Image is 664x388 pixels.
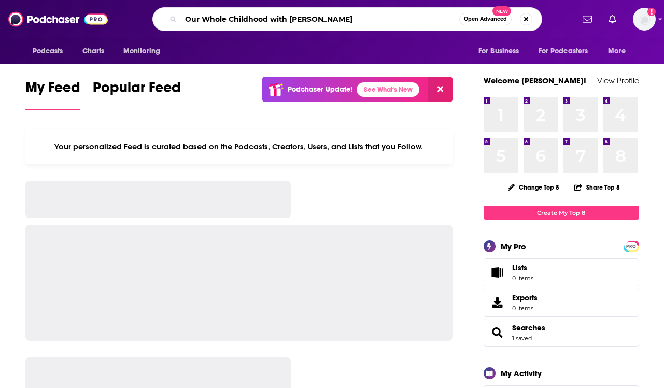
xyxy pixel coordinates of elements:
div: Your personalized Feed is curated based on the Podcasts, Creators, Users, and Lists that you Follow. [25,129,453,164]
span: Popular Feed [93,79,181,103]
a: Popular Feed [93,79,181,110]
span: Lists [487,265,508,280]
span: For Business [478,44,519,59]
button: Change Top 8 [502,181,566,194]
a: 1 saved [512,335,532,342]
a: Show notifications dropdown [578,10,596,28]
div: My Pro [501,241,526,251]
svg: Add a profile image [647,8,656,16]
span: PRO [625,242,638,250]
p: Podchaser Update! [288,85,352,94]
span: Lists [512,263,527,272]
span: Charts [82,44,105,59]
div: My Activity [501,368,542,378]
button: open menu [601,41,639,61]
span: More [608,44,626,59]
span: Logged in as sarahhallprinc [633,8,656,31]
span: Searches [484,319,639,347]
span: 0 items [512,305,538,312]
span: 0 items [512,275,533,282]
div: Search podcasts, credits, & more... [152,7,542,31]
span: My Feed [25,79,80,103]
a: Create My Top 8 [484,206,639,220]
a: Lists [484,258,639,286]
a: Searches [512,323,545,333]
input: Search podcasts, credits, & more... [181,11,459,27]
a: Charts [76,41,111,61]
a: Exports [484,289,639,317]
img: Podchaser - Follow, Share and Rate Podcasts [8,9,108,29]
a: My Feed [25,79,80,110]
span: Lists [512,263,533,272]
button: open menu [532,41,603,61]
button: Show profile menu [633,8,656,31]
button: Open AdvancedNew [459,13,512,25]
span: New [492,6,511,16]
span: Podcasts [33,44,63,59]
button: open menu [25,41,77,61]
a: Show notifications dropdown [604,10,620,28]
span: Exports [487,295,508,310]
span: For Podcasters [539,44,588,59]
button: Share Top 8 [574,177,620,197]
a: PRO [625,242,638,250]
span: Open Advanced [464,17,507,22]
span: Monitoring [123,44,160,59]
span: Exports [512,293,538,303]
a: Welcome [PERSON_NAME]! [484,76,586,85]
a: Searches [487,325,508,340]
a: See What's New [357,82,419,97]
button: open menu [116,41,174,61]
button: open menu [471,41,532,61]
a: View Profile [597,76,639,85]
img: User Profile [633,8,656,31]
